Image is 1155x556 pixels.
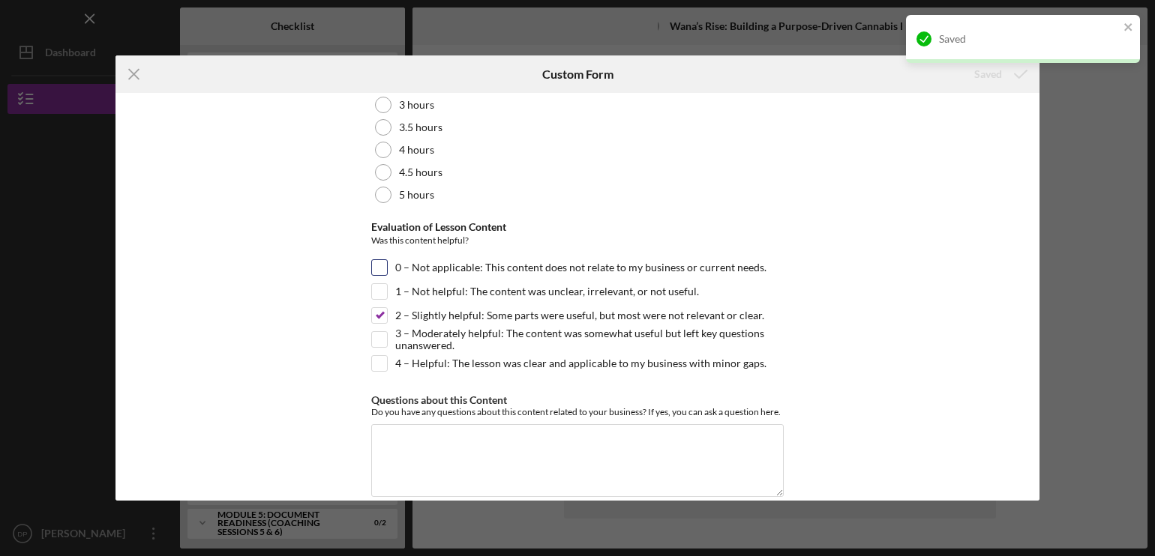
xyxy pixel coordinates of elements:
h6: Custom Form [542,67,613,81]
label: 4 hours [399,144,434,156]
button: close [1123,21,1134,35]
label: 4.5 hours [399,166,442,178]
label: 3 – Moderately helpful: The content was somewhat useful but left key questions unanswered. [395,332,784,347]
div: Do you have any questions about this content related to your business? If yes, you can ask a ques... [371,406,784,417]
label: 3.5 hours [399,121,442,133]
div: Saved [939,33,1119,45]
label: 5 hours [399,189,434,201]
label: Questions about this Content [371,393,507,406]
label: 2 – Slightly helpful: Some parts were useful, but most were not relevant or clear. [395,308,764,323]
label: 1 – Not helpful: The content was unclear, irrelevant, or not useful. [395,284,699,299]
div: Was this content helpful? [371,233,784,252]
label: 4 – Helpful: The lesson was clear and applicable to my business with minor gaps. [395,356,766,371]
label: 0 – Not applicable: This content does not relate to my business or current needs. [395,260,766,275]
div: Evaluation of Lesson Content [371,221,784,233]
label: 3 hours [399,99,434,111]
